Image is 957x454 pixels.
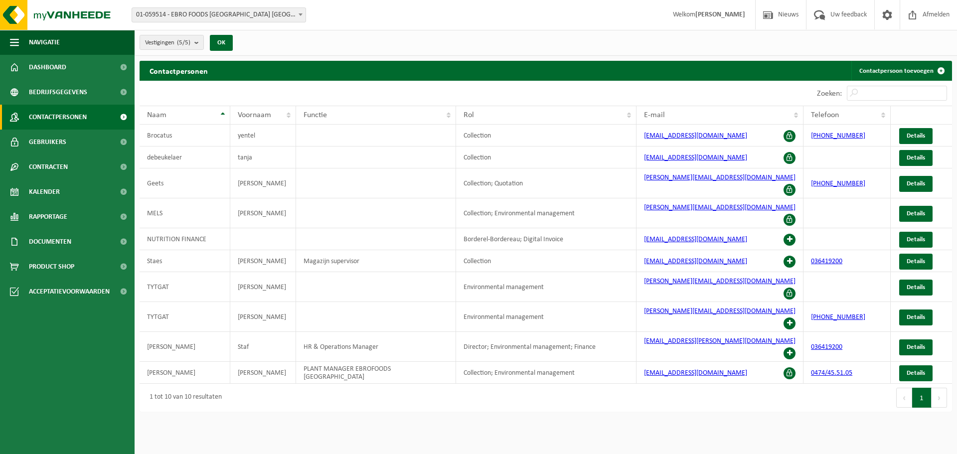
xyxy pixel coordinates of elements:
a: 0474/45.51.05 [811,369,852,377]
a: Details [899,339,933,355]
a: [PHONE_NUMBER] [811,132,865,140]
button: Vestigingen(5/5) [140,35,204,50]
span: Bedrijfsgegevens [29,80,87,105]
strong: [PERSON_NAME] [695,11,745,18]
span: Navigatie [29,30,60,55]
span: Naam [147,111,166,119]
span: Functie [304,111,327,119]
td: Collection [456,250,637,272]
td: Collection; Environmental management [456,198,637,228]
a: [EMAIL_ADDRESS][DOMAIN_NAME] [644,236,747,243]
td: Environmental management [456,272,637,302]
a: Details [899,206,933,222]
td: Magazijn supervisor [296,250,456,272]
div: 1 tot 10 van 10 resultaten [145,389,222,407]
span: Details [907,344,925,350]
td: Collection; Quotation [456,168,637,198]
span: Rol [464,111,474,119]
td: [PERSON_NAME] [230,168,296,198]
span: 01-059514 - EBRO FOODS BELGIUM NV - MERKSEM [132,8,306,22]
span: Details [907,236,925,243]
span: Documenten [29,229,71,254]
td: [PERSON_NAME] [140,362,230,384]
td: yentel [230,125,296,147]
a: [PERSON_NAME][EMAIL_ADDRESS][DOMAIN_NAME] [644,307,796,315]
a: [EMAIL_ADDRESS][DOMAIN_NAME] [644,258,747,265]
span: E-mail [644,111,665,119]
td: TYTGAT [140,302,230,332]
td: debeukelaer [140,147,230,168]
button: Next [932,388,947,408]
a: Details [899,365,933,381]
td: Director; Environmental management; Finance [456,332,637,362]
td: Environmental management [456,302,637,332]
td: [PERSON_NAME] [230,302,296,332]
a: [PHONE_NUMBER] [811,180,865,187]
a: Details [899,232,933,248]
span: Rapportage [29,204,67,229]
a: 036419200 [811,343,842,351]
a: Details [899,280,933,296]
a: Details [899,309,933,325]
td: Staf [230,332,296,362]
a: [PERSON_NAME][EMAIL_ADDRESS][DOMAIN_NAME] [644,174,796,181]
span: Details [907,284,925,291]
button: 1 [912,388,932,408]
td: [PERSON_NAME] [230,272,296,302]
a: [EMAIL_ADDRESS][DOMAIN_NAME] [644,154,747,161]
td: [PERSON_NAME] [230,250,296,272]
h2: Contactpersonen [140,61,218,80]
a: [EMAIL_ADDRESS][PERSON_NAME][DOMAIN_NAME] [644,337,796,345]
span: Voornaam [238,111,271,119]
td: Borderel-Bordereau; Digital Invoice [456,228,637,250]
td: Collection; Environmental management [456,362,637,384]
a: Contactpersoon toevoegen [851,61,951,81]
td: [PERSON_NAME] [230,362,296,384]
span: Details [907,180,925,187]
span: Acceptatievoorwaarden [29,279,110,304]
span: Details [907,370,925,376]
span: 01-059514 - EBRO FOODS BELGIUM NV - MERKSEM [132,7,306,22]
span: Contracten [29,154,68,179]
a: 036419200 [811,258,842,265]
td: Collection [456,147,637,168]
a: [PERSON_NAME][EMAIL_ADDRESS][DOMAIN_NAME] [644,204,796,211]
button: Previous [896,388,912,408]
label: Zoeken: [817,90,842,98]
a: [EMAIL_ADDRESS][DOMAIN_NAME] [644,369,747,377]
td: Collection [456,125,637,147]
a: Details [899,150,933,166]
span: Details [907,314,925,320]
a: Details [899,128,933,144]
td: [PERSON_NAME] [230,198,296,228]
span: Details [907,133,925,139]
a: [EMAIL_ADDRESS][DOMAIN_NAME] [644,132,747,140]
span: Details [907,154,925,161]
td: TYTGAT [140,272,230,302]
span: Vestigingen [145,35,190,50]
td: NUTRITION FINANCE [140,228,230,250]
td: Geets [140,168,230,198]
span: Details [907,258,925,265]
a: [PERSON_NAME][EMAIL_ADDRESS][DOMAIN_NAME] [644,278,796,285]
button: OK [210,35,233,51]
td: Brocatus [140,125,230,147]
td: [PERSON_NAME] [140,332,230,362]
count: (5/5) [177,39,190,46]
span: Telefoon [811,111,839,119]
td: MELS [140,198,230,228]
span: Contactpersonen [29,105,87,130]
td: Staes [140,250,230,272]
span: Kalender [29,179,60,204]
span: Gebruikers [29,130,66,154]
a: Details [899,254,933,270]
a: [PHONE_NUMBER] [811,313,865,321]
span: Details [907,210,925,217]
span: Dashboard [29,55,66,80]
td: PLANT MANAGER EBROFOODS [GEOGRAPHIC_DATA] [296,362,456,384]
td: HR & Operations Manager [296,332,456,362]
td: tanja [230,147,296,168]
a: Details [899,176,933,192]
span: Product Shop [29,254,74,279]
